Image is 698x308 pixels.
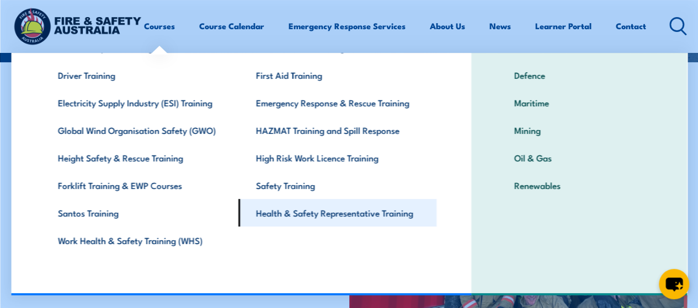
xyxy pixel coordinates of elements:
a: Maritime [497,89,662,116]
a: Defence [497,61,662,89]
a: Work Health & Safety Training (WHS) [40,226,238,254]
a: News [489,13,511,39]
a: Courses [144,13,175,39]
a: Health & Safety Representative Training [238,199,436,226]
a: Santos Training [40,199,238,226]
a: Contact [616,13,646,39]
a: HAZMAT Training and Spill Response [238,116,436,144]
a: Safety Training [238,171,436,199]
a: Oil & Gas [497,144,662,171]
a: Mining [497,116,662,144]
a: Emergency Response & Rescue Training [238,89,436,116]
a: High Risk Work Licence Training [238,144,436,171]
a: Learner Portal [535,13,592,39]
button: chat-button [659,269,689,299]
a: Emergency Response Services [289,13,406,39]
a: Renewables [497,171,662,199]
a: Height Safety & Rescue Training [40,144,238,171]
a: First Aid Training [238,61,436,89]
a: Electricity Supply Industry (ESI) Training [40,89,238,116]
a: Forklift Training & EWP Courses [40,171,238,199]
a: Global Wind Organisation Safety (GWO) [40,116,238,144]
a: Course Calendar [199,13,264,39]
a: About Us [430,13,465,39]
a: Driver Training [40,61,238,89]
